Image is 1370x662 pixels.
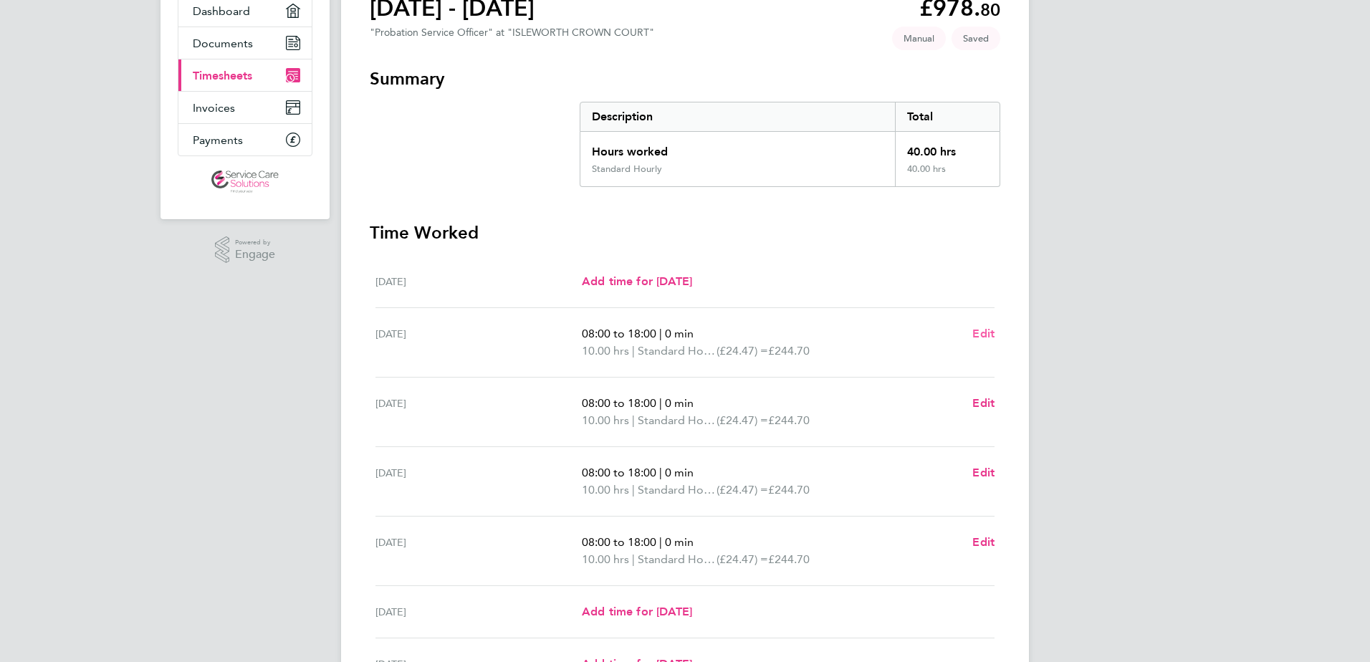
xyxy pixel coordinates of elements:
div: Standard Hourly [592,163,662,175]
span: 10.00 hrs [582,552,629,566]
span: Engage [235,249,275,261]
span: 08:00 to 18:00 [582,396,656,410]
span: 08:00 to 18:00 [582,327,656,340]
span: Standard Hourly [638,412,717,429]
span: Payments [193,133,243,147]
a: Edit [972,464,995,481]
span: Edit [972,466,995,479]
span: Invoices [193,101,235,115]
span: | [659,535,662,549]
div: [DATE] [375,325,582,360]
span: Timesheets [193,69,252,82]
div: [DATE] [375,395,582,429]
span: (£24.47) = [717,483,768,496]
div: [DATE] [375,464,582,499]
div: Hours worked [580,132,895,163]
span: (£24.47) = [717,552,768,566]
img: servicecare-logo-retina.png [211,171,279,193]
span: | [632,344,635,358]
span: 0 min [665,466,694,479]
a: Edit [972,534,995,551]
span: | [632,483,635,496]
a: Timesheets [178,59,312,91]
a: Edit [972,325,995,342]
div: [DATE] [375,534,582,568]
span: | [632,552,635,566]
div: Summary [580,102,1000,187]
span: 10.00 hrs [582,483,629,496]
a: Payments [178,124,312,155]
a: Add time for [DATE] [582,603,692,620]
a: Powered byEngage [215,236,276,264]
span: 0 min [665,396,694,410]
span: 08:00 to 18:00 [582,535,656,549]
span: (£24.47) = [717,344,768,358]
span: Powered by [235,236,275,249]
span: £244.70 [768,413,810,427]
span: Standard Hourly [638,481,717,499]
div: Total [895,102,1000,131]
a: Go to home page [178,171,312,193]
span: Edit [972,396,995,410]
span: 08:00 to 18:00 [582,466,656,479]
a: Add time for [DATE] [582,273,692,290]
a: Edit [972,395,995,412]
div: 40.00 hrs [895,132,1000,163]
span: | [659,466,662,479]
span: Dashboard [193,4,250,18]
span: | [632,413,635,427]
span: Standard Hourly [638,342,717,360]
span: 10.00 hrs [582,344,629,358]
span: Standard Hourly [638,551,717,568]
span: Add time for [DATE] [582,605,692,618]
span: £244.70 [768,552,810,566]
span: Documents [193,37,253,50]
div: "Probation Service Officer" at "ISLEWORTH CROWN COURT" [370,27,654,39]
h3: Summary [370,67,1000,90]
span: This timesheet was manually created. [892,27,946,50]
a: Documents [178,27,312,59]
div: [DATE] [375,273,582,290]
div: [DATE] [375,603,582,620]
span: Edit [972,535,995,549]
span: 10.00 hrs [582,413,629,427]
a: Invoices [178,92,312,123]
div: 40.00 hrs [895,163,1000,186]
span: (£24.47) = [717,413,768,427]
span: This timesheet is Saved. [952,27,1000,50]
span: 0 min [665,535,694,549]
div: Description [580,102,895,131]
span: £244.70 [768,344,810,358]
span: 0 min [665,327,694,340]
h3: Time Worked [370,221,1000,244]
span: £244.70 [768,483,810,496]
span: | [659,327,662,340]
span: | [659,396,662,410]
span: Edit [972,327,995,340]
span: Add time for [DATE] [582,274,692,288]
